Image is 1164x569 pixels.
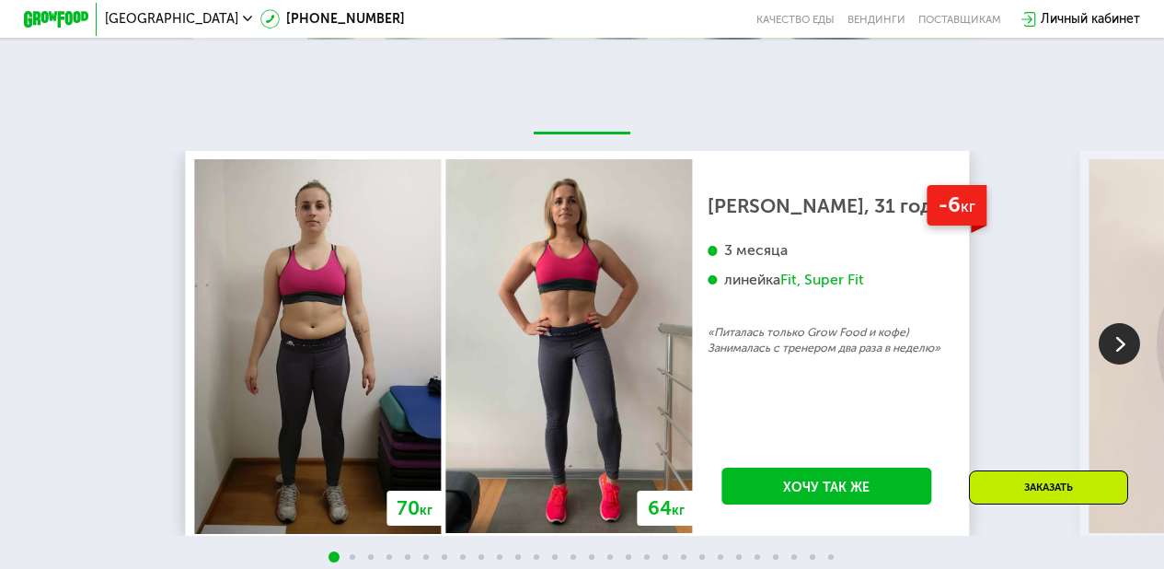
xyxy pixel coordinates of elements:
div: 64 [637,491,695,525]
a: Хочу так же [721,468,931,505]
div: 70 [386,491,444,525]
span: кг [672,503,685,518]
div: линейка [708,271,945,289]
a: Качество еды [756,13,835,26]
div: -6 [927,185,986,226]
div: [PERSON_NAME], 31 год [708,198,945,214]
span: кг [420,503,432,518]
p: «Питалась только Grow Food и кофе) Занималась с тренером два раза в неделю» [708,324,945,356]
div: 3 месяца [708,241,945,260]
img: Slide right [1099,323,1140,365]
a: Вендинги [847,13,905,26]
div: поставщикам [918,13,1001,26]
a: [PHONE_NUMBER] [260,9,405,29]
div: Fit, Super Fit [780,271,864,289]
div: Заказать [969,470,1128,505]
div: Личный кабинет [1041,9,1140,29]
span: кг [961,197,975,215]
span: [GEOGRAPHIC_DATA] [105,13,238,26]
